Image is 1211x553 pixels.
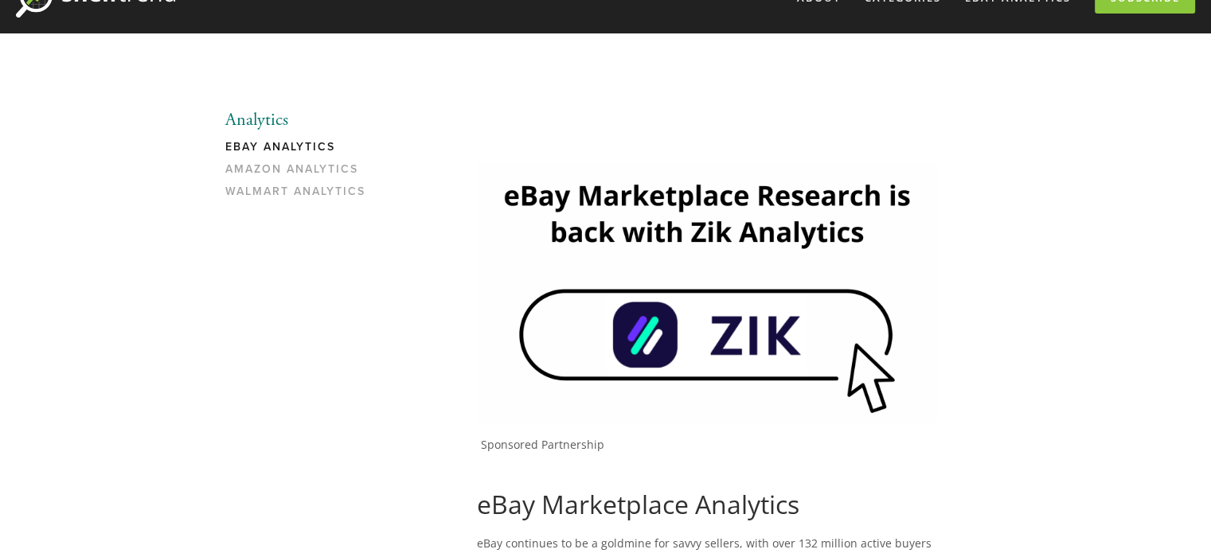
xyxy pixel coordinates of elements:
img: Zik Analytics Sponsored Ad [477,164,937,423]
a: eBay Analytics [225,140,377,162]
p: Sponsored Partnership [481,438,937,452]
a: Amazon Analytics [225,162,377,185]
li: Analytics [225,110,377,130]
h1: eBay Marketplace Analytics [477,489,937,520]
a: Walmart Analytics [225,185,377,207]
